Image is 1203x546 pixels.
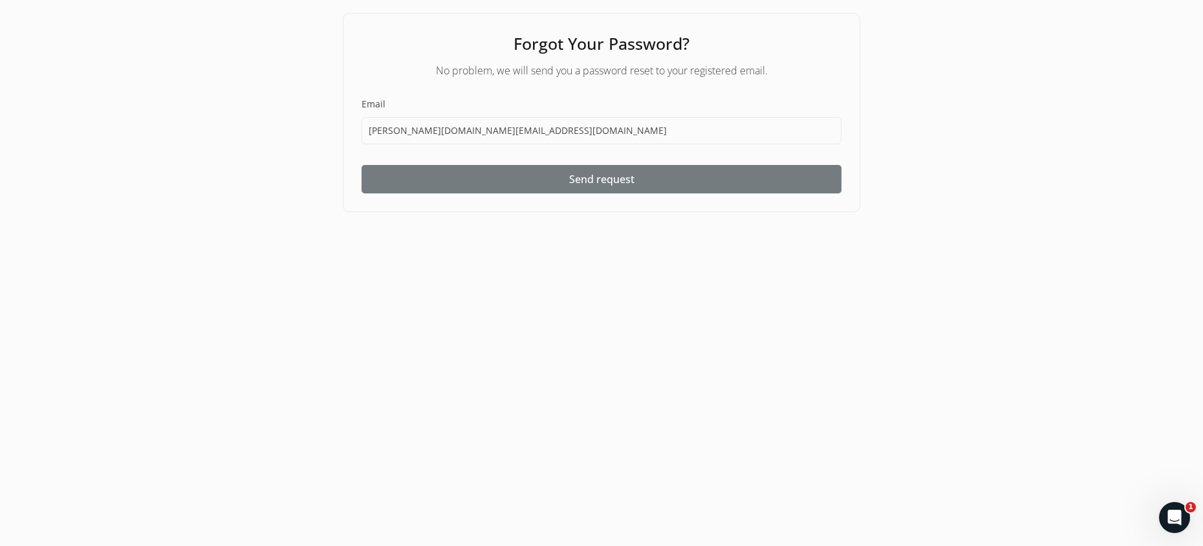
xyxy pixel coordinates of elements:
label: Email [362,98,841,111]
button: Send request [362,165,841,193]
iframe: Intercom live chat [1159,502,1190,533]
span: Send request [569,171,634,187]
h2: No problem, we will send you a password reset to your registered email. [362,63,841,78]
h1: Forgot Your Password? [362,32,841,56]
span: 1 [1186,502,1196,512]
